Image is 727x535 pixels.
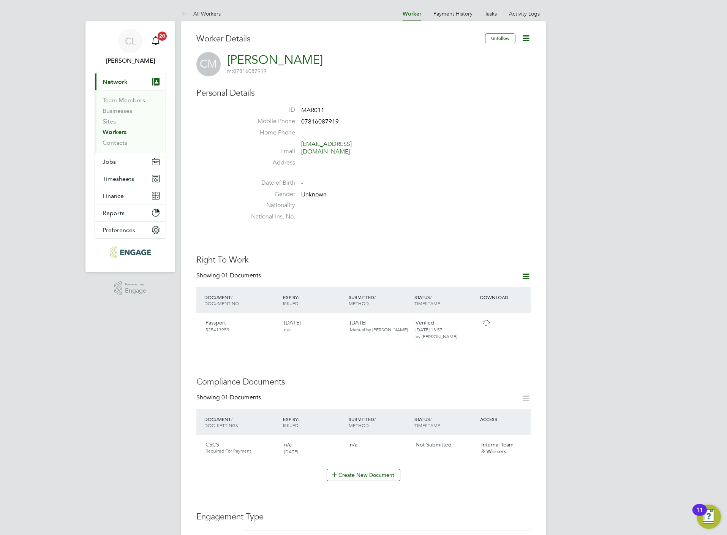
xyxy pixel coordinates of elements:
[95,153,166,170] button: Jobs
[103,118,116,125] a: Sites
[430,294,431,300] span: /
[416,333,458,339] span: by [PERSON_NAME].
[374,294,376,300] span: /
[298,294,299,300] span: /
[110,246,150,258] img: protechltd-logo-retina.png
[697,505,721,529] button: Open Resource Center, 11 new notifications
[227,52,323,67] a: [PERSON_NAME]
[347,412,412,432] div: SUBMITTED
[125,281,146,288] span: Powered by
[221,394,261,401] span: 01 Documents
[196,272,262,280] div: Showing
[281,412,347,432] div: EXPIRY
[301,179,303,187] span: -
[327,469,400,481] button: Create New Document
[202,290,281,310] div: DOCUMENT
[284,441,292,448] span: n/a
[205,441,219,448] span: CSCS
[103,97,145,104] a: Team Members
[485,10,497,17] a: Tasks
[416,441,452,448] span: Not Submitted
[196,255,531,266] h3: Right To Work
[221,272,261,279] span: 01 Documents
[416,319,434,326] span: Verified
[95,170,166,187] button: Timesheets
[103,139,127,146] a: Contacts
[181,10,221,17] a: All Workers
[158,32,167,41] span: 20
[242,147,295,155] label: Email
[281,316,347,336] div: [DATE]
[347,290,412,310] div: SUBMITTED
[231,294,232,300] span: /
[202,412,281,432] div: DOCUMENT
[103,192,124,199] span: Finance
[204,300,240,306] span: DOCUMENT NO.
[242,117,295,125] label: Mobile Phone
[95,222,166,238] button: Preferences
[231,416,232,422] span: /
[416,326,443,332] span: [DATE] 13:57
[301,191,327,198] span: Unknown
[103,209,125,217] span: Reports
[433,10,473,17] a: Payment History
[202,316,281,336] div: Passport
[85,21,175,272] nav: Main navigation
[485,33,515,43] button: Unfollow
[412,290,478,310] div: STATUS
[196,377,531,388] h3: Compliance Documents
[414,300,440,306] span: TIMESTAMP
[414,422,440,428] span: TIMESTAMP
[205,326,229,332] span: 525413959
[204,422,238,428] span: DOC. SETTINGS
[298,416,299,422] span: /
[95,56,166,65] span: Chloe Lyons
[350,326,409,332] span: Manual by [PERSON_NAME].
[95,73,166,90] button: Network
[227,68,267,74] span: 07816087919
[95,204,166,221] button: Reports
[403,11,421,17] a: Worker
[103,226,135,234] span: Preferences
[242,106,295,114] label: ID
[349,422,369,428] span: METHOD
[374,416,376,422] span: /
[148,29,163,53] a: 20
[103,107,132,114] a: Businesses
[103,158,116,165] span: Jobs
[242,201,295,209] label: Nationality
[242,129,295,137] label: Home Phone
[242,190,295,198] label: Gender
[509,10,540,17] a: Activity Logs
[242,179,295,187] label: Date of Birth
[205,448,278,454] span: Required For Payment
[430,416,431,422] span: /
[412,412,478,432] div: STATUS
[478,290,531,304] div: DOWNLOAD
[301,106,324,114] span: MAR011
[125,288,146,294] span: Engage
[196,52,221,76] span: CM
[95,187,166,204] button: Finance
[227,68,233,74] span: m:
[284,448,298,454] span: [DATE]
[95,246,166,258] a: Go to home page
[349,300,369,306] span: METHOD
[301,118,339,125] span: 07816087919
[242,159,295,167] label: Address
[196,394,262,402] div: Showing
[95,90,166,153] div: Network
[103,128,126,136] a: Workers
[242,213,295,221] label: National Ins. No.
[196,511,531,522] h3: Engagement Type
[95,29,166,65] a: CL[PERSON_NAME]
[301,140,352,156] a: [EMAIL_ADDRESS][DOMAIN_NAME]
[103,78,128,85] span: Network
[283,422,299,428] span: ISSUED
[196,33,485,44] h3: Worker Details
[696,510,703,520] div: 11
[478,412,531,426] div: ACCESS
[347,316,412,336] div: [DATE]
[284,326,291,332] span: n/a
[350,441,357,448] span: n/a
